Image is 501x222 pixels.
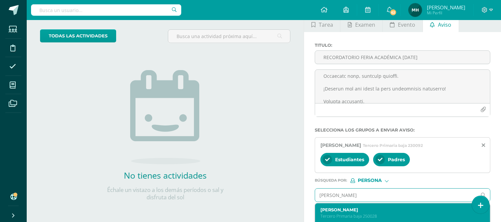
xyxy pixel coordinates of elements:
span: [PERSON_NAME] [320,142,361,148]
span: Búsqueda por : [315,179,347,182]
textarea: Loremipsu dolorsit: Ametcon ad elitsed doeius. Tem incididunt utl etdo magnaa en adminim v quis n... [315,70,490,103]
label: Selecciona los grupos a enviar aviso : [315,128,490,133]
input: Titulo [315,51,490,64]
span: Aviso [438,17,451,33]
input: Busca una actividad próxima aquí... [168,30,290,43]
a: Tarea [304,16,340,32]
input: Busca un usuario... [31,4,181,16]
p: Tercero Primaria baja 250028 [320,213,478,219]
h2: No tienes actividades [98,170,232,181]
a: Aviso [423,16,459,32]
label: [PERSON_NAME] [320,207,478,212]
span: Estudiantes [335,157,364,163]
span: 62 [390,9,397,16]
p: Échale un vistazo a los demás períodos o sal y disfruta del sol [98,186,232,201]
span: Tarea [319,17,333,33]
a: Examen [340,16,382,32]
span: Mi Perfil [427,10,465,16]
span: Persona [358,179,382,182]
input: Ej. Mario Galindo [315,189,477,202]
span: Examen [355,17,375,33]
a: todas las Actividades [40,29,116,42]
span: Padres [388,157,405,163]
label: Titulo : [315,43,490,48]
span: Tercero Primaria baja 230092 [363,143,423,148]
img: 94dfc861e02bea7daf88976d6ac6de75.png [409,3,422,17]
img: no_activities.png [130,70,200,164]
span: Evento [398,17,415,33]
span: [PERSON_NAME] [427,4,465,11]
a: Evento [383,16,423,32]
div: [object Object] [350,178,401,183]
